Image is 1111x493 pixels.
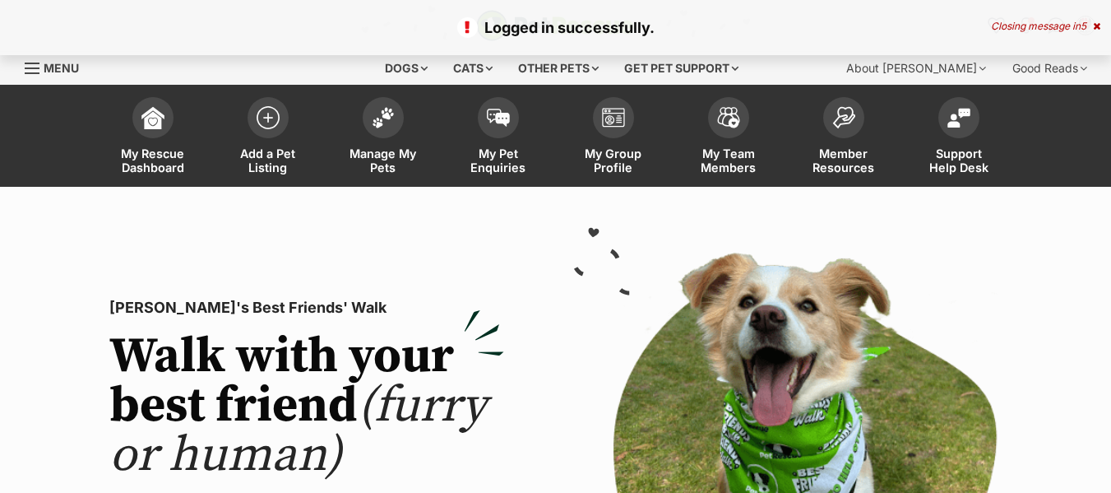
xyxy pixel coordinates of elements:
img: help-desk-icon-fdf02630f3aa405de69fd3d07c3f3aa587a6932b1a1747fa1d2bba05be0121f9.svg [947,108,970,128]
p: [PERSON_NAME]'s Best Friends' Walk [109,296,504,319]
span: My Group Profile [576,147,650,174]
a: Member Resources [786,89,901,187]
img: member-resources-icon-8e73f808a243e03378d46382f2149f9095a855e16c252ad45f914b54edf8863c.svg [832,106,855,128]
a: Add a Pet Listing [211,89,326,187]
div: Dogs [373,52,439,85]
span: Manage My Pets [346,147,420,174]
a: Menu [25,52,90,81]
a: Support Help Desk [901,89,1016,187]
div: Good Reads [1001,52,1099,85]
div: Cats [442,52,504,85]
img: group-profile-icon-3fa3cf56718a62981997c0bc7e787c4b2cf8bcc04b72c1350f741eb67cf2f40e.svg [602,108,625,128]
img: team-members-icon-5396bd8760b3fe7c0b43da4ab00e1e3bb1a5d9ba89233759b79545d2d3fc5d0d.svg [717,107,740,128]
div: About [PERSON_NAME] [835,52,998,85]
a: Manage My Pets [326,89,441,187]
h2: Walk with your best friend [109,333,504,481]
a: My Team Members [671,89,786,187]
div: Get pet support [613,52,750,85]
a: My Rescue Dashboard [95,89,211,187]
a: My Pet Enquiries [441,89,556,187]
img: manage-my-pets-icon-02211641906a0b7f246fdf0571729dbe1e7629f14944591b6c1af311fb30b64b.svg [372,107,395,128]
span: Support Help Desk [922,147,996,174]
span: My Rescue Dashboard [116,147,190,174]
span: Menu [44,61,79,75]
div: Other pets [507,52,610,85]
img: pet-enquiries-icon-7e3ad2cf08bfb03b45e93fb7055b45f3efa6380592205ae92323e6603595dc1f.svg [487,109,510,127]
span: Add a Pet Listing [231,147,305,174]
span: (furry or human) [109,375,487,486]
img: dashboard-icon-eb2f2d2d3e046f16d808141f083e7271f6b2e854fb5c12c21221c1fb7104beca.svg [141,106,164,129]
img: add-pet-listing-icon-0afa8454b4691262ce3f59096e99ab1cd57d4a30225e0717b998d2c9b9846f56.svg [257,106,280,129]
span: Member Resources [807,147,881,174]
a: My Group Profile [556,89,671,187]
span: My Pet Enquiries [461,147,535,174]
span: My Team Members [692,147,766,174]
